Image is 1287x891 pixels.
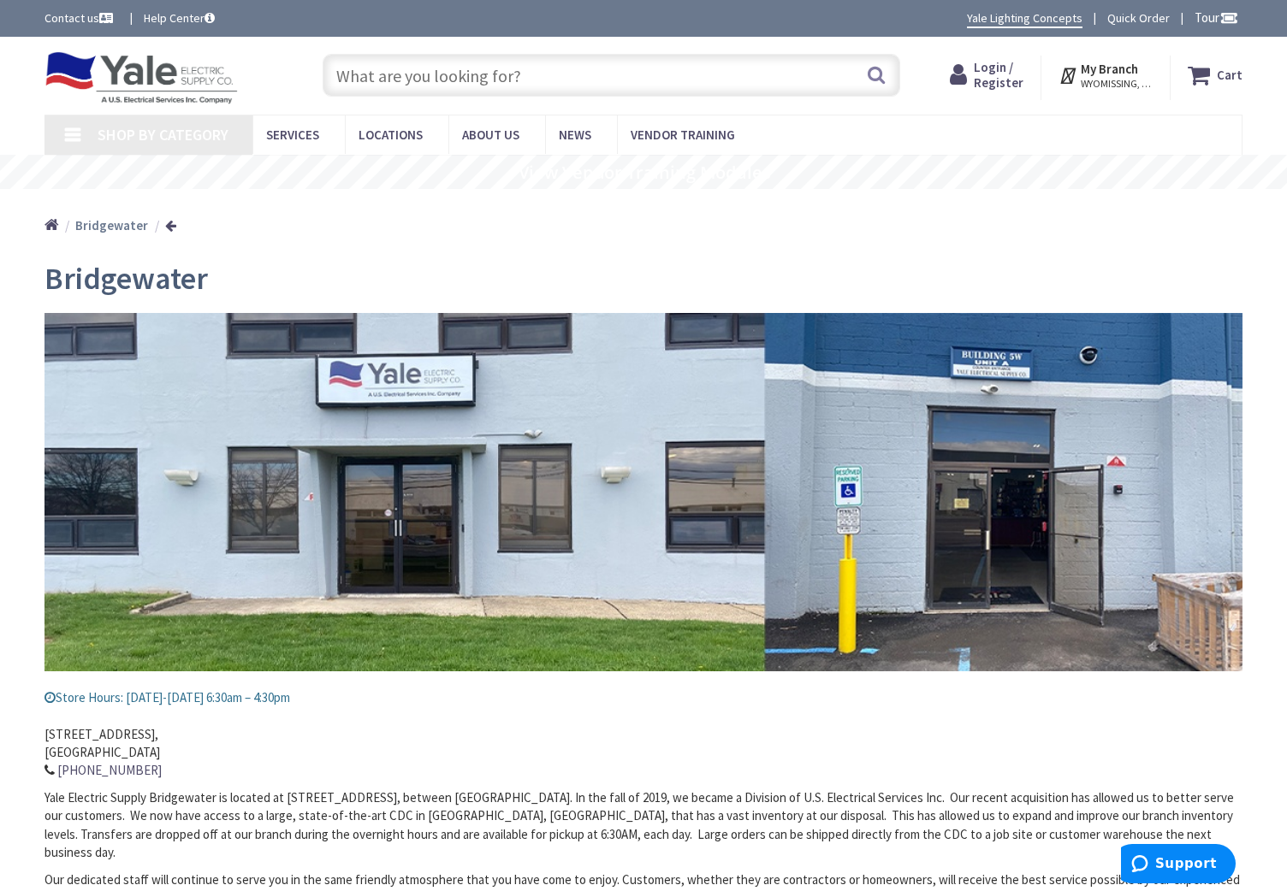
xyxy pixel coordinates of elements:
[559,127,591,143] span: News
[44,313,1243,671] img: BRGW - Location Picture_1.jpg
[1081,77,1154,91] span: WYOMISSING, [GEOGRAPHIC_DATA]
[44,9,116,27] a: Contact us
[359,127,423,143] span: Locations
[462,127,519,143] span: About Us
[1121,844,1236,887] iframe: Opens a widget where you can find more information
[950,60,1023,91] a: Login / Register
[1107,9,1170,27] a: Quick Order
[323,54,900,97] input: What are you looking for?
[1195,9,1238,26] span: Tour
[1081,61,1138,77] strong: My Branch
[44,689,290,705] span: Store Hours: [DATE]-[DATE] 6:30am – 4:30pm
[631,127,735,143] span: Vendor Training
[1059,60,1154,91] div: My Branch WYOMISSING, [GEOGRAPHIC_DATA]
[266,127,319,143] span: Services
[974,59,1023,91] span: Login / Register
[1217,60,1243,91] strong: Cart
[144,9,215,27] a: Help Center
[967,9,1082,28] a: Yale Lighting Concepts
[98,125,228,145] span: Shop By Category
[75,217,148,233] strong: Bridgewater
[44,706,1243,780] address: [STREET_ADDRESS], [GEOGRAPHIC_DATA]
[57,761,162,779] a: [PHONE_NUMBER]
[44,259,208,298] span: Bridgewater
[44,51,238,104] img: Yale Electric Supply Co.
[44,788,1243,862] p: Yale Electric Supply Bridgewater is located at [STREET_ADDRESS], between [GEOGRAPHIC_DATA]. In th...
[1188,60,1243,91] a: Cart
